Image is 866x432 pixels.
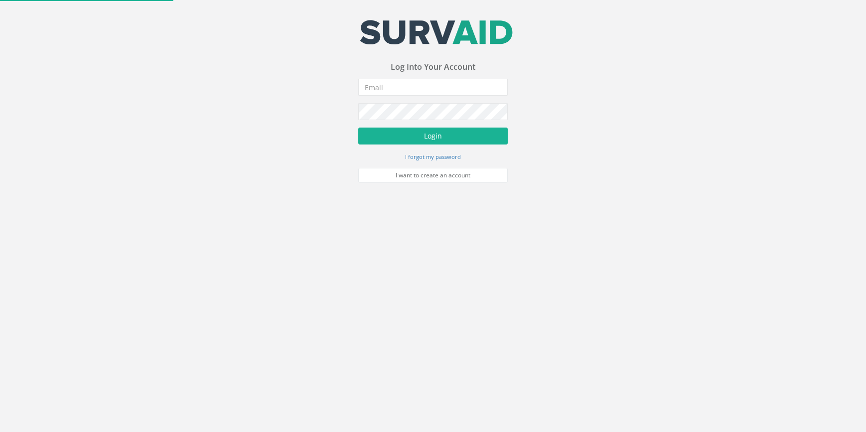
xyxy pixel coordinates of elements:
[358,168,508,183] a: I want to create an account
[358,128,508,144] button: Login
[405,152,461,161] a: I forgot my password
[358,79,508,96] input: Email
[405,153,461,160] small: I forgot my password
[358,63,508,72] h3: Log Into Your Account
